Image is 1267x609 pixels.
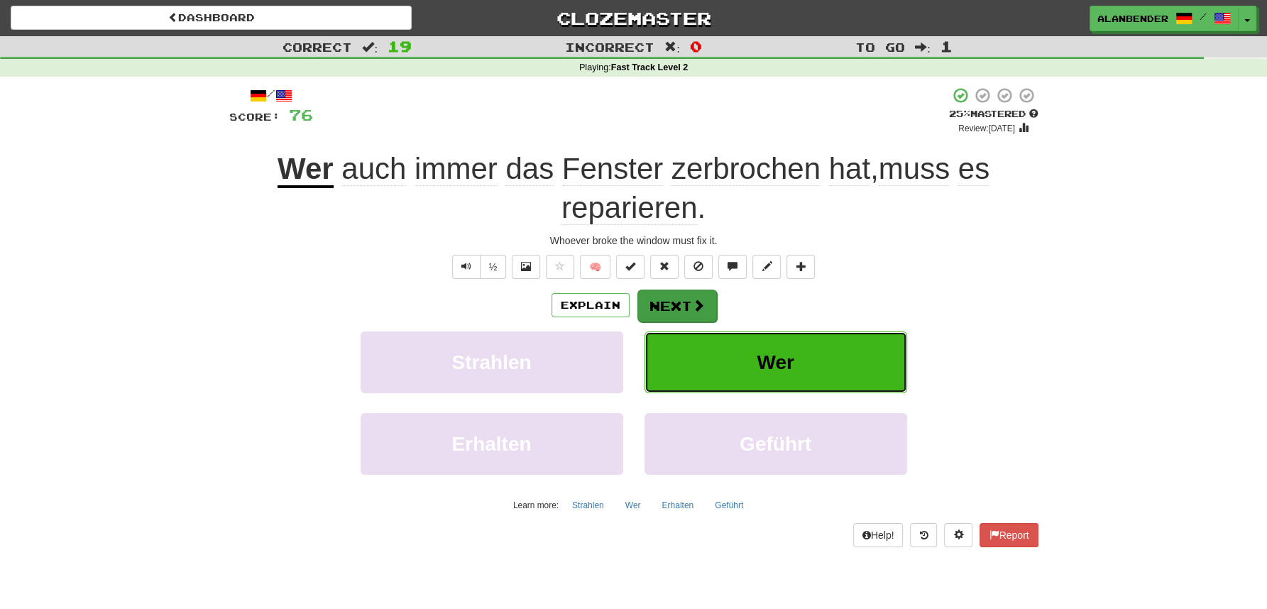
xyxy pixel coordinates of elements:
[283,40,352,54] span: Correct
[915,41,931,53] span: :
[580,255,610,279] button: 🧠
[650,255,679,279] button: Reset to 0% Mastered (alt+r)
[671,152,821,186] span: zerbrochen
[958,152,989,186] span: es
[11,6,412,30] a: Dashboard
[958,124,1015,133] small: Review: [DATE]
[565,40,654,54] span: Incorrect
[388,38,412,55] span: 19
[289,106,313,124] span: 76
[654,495,701,516] button: Erhalten
[940,38,953,55] span: 1
[334,152,989,225] span: , .
[718,255,747,279] button: Discuss sentence (alt+u)
[1090,6,1239,31] a: AlanBender /
[949,108,1038,121] div: Mastered
[1097,12,1168,25] span: AlanBender
[362,41,378,53] span: :
[229,87,313,104] div: /
[618,495,649,516] button: Wer
[513,500,559,510] small: Learn more:
[361,413,623,475] button: Erhalten
[433,6,834,31] a: Clozemaster
[740,433,811,455] span: Geführt
[786,255,815,279] button: Add to collection (alt+a)
[546,255,574,279] button: Favorite sentence (alt+f)
[278,152,334,188] u: Wer
[910,523,937,547] button: Round history (alt+y)
[611,62,689,72] strong: Fast Track Level 2
[451,433,531,455] span: Erhalten
[552,293,630,317] button: Explain
[562,152,663,186] span: Fenster
[452,255,481,279] button: Play sentence audio (ctl+space)
[341,152,406,186] span: auch
[855,40,905,54] span: To go
[564,495,612,516] button: Strahlen
[879,152,950,186] span: muss
[752,255,781,279] button: Edit sentence (alt+d)
[645,413,907,475] button: Geführt
[664,41,680,53] span: :
[451,351,531,373] span: Strahlen
[616,255,645,279] button: Set this sentence to 100% Mastered (alt+m)
[690,38,702,55] span: 0
[1200,11,1207,21] span: /
[229,111,280,123] span: Score:
[512,255,540,279] button: Show image (alt+x)
[757,351,794,373] span: Wer
[561,191,697,225] span: reparieren
[637,290,717,322] button: Next
[645,331,907,393] button: Wer
[707,495,751,516] button: Geführt
[229,234,1038,248] div: Whoever broke the window must fix it.
[853,523,904,547] button: Help!
[829,152,870,186] span: hat
[949,108,970,119] span: 25 %
[684,255,713,279] button: Ignore sentence (alt+i)
[505,152,554,186] span: das
[361,331,623,393] button: Strahlen
[415,152,498,186] span: immer
[980,523,1038,547] button: Report
[480,255,507,279] button: ½
[449,255,507,279] div: Text-to-speech controls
